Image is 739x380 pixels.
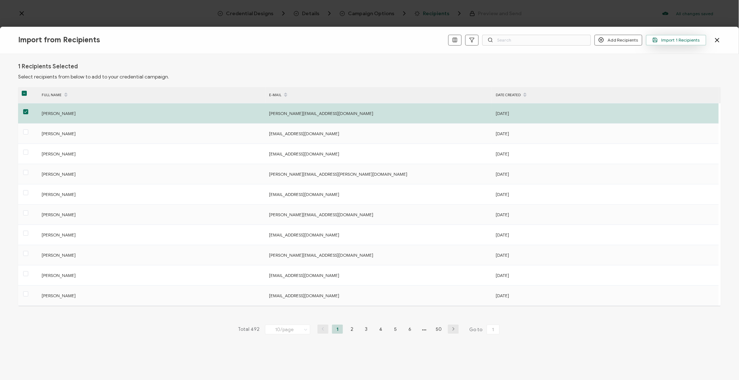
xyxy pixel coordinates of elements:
[496,252,509,258] span: [DATE]
[482,35,591,46] input: Search
[265,89,492,101] div: E-MAIL
[361,325,372,334] li: 3
[469,325,501,335] span: Go to
[42,151,76,157] span: [PERSON_NAME]
[18,35,100,44] span: Import from Recipients
[496,131,509,136] span: [DATE]
[703,345,739,380] iframe: Chat Widget
[269,111,373,116] span: [PERSON_NAME][EMAIL_ADDRESS][DOMAIN_NAME]
[269,151,339,157] span: [EMAIL_ADDRESS][DOMAIN_NAME]
[42,212,76,217] span: [PERSON_NAME]
[42,273,76,278] span: [PERSON_NAME]
[433,325,444,334] li: 50
[496,151,509,157] span: [DATE]
[18,74,169,80] span: Select recipients from below to add to your credential campaign.
[496,171,509,177] span: [DATE]
[265,325,310,334] input: Select
[42,192,76,197] span: [PERSON_NAME]
[269,232,339,238] span: [EMAIL_ADDRESS][DOMAIN_NAME]
[332,325,343,334] li: 1
[269,273,339,278] span: [EMAIL_ADDRESS][DOMAIN_NAME]
[496,273,509,278] span: [DATE]
[404,325,415,334] li: 6
[269,192,339,197] span: [EMAIL_ADDRESS][DOMAIN_NAME]
[652,37,700,43] span: Import 1 Recipients
[347,325,357,334] li: 2
[390,325,401,334] li: 5
[496,293,509,298] span: [DATE]
[42,171,76,177] span: [PERSON_NAME]
[42,293,76,298] span: [PERSON_NAME]
[646,35,706,46] button: Import 1 Recipients
[492,89,719,101] div: DATE CREATED
[496,232,509,238] span: [DATE]
[375,325,386,334] li: 4
[269,293,339,298] span: [EMAIL_ADDRESS][DOMAIN_NAME]
[269,212,373,217] span: [PERSON_NAME][EMAIL_ADDRESS][DOMAIN_NAME]
[496,192,509,197] span: [DATE]
[42,232,76,238] span: [PERSON_NAME]
[595,35,642,46] button: Add Recipients
[269,131,339,136] span: [EMAIL_ADDRESS][DOMAIN_NAME]
[496,212,509,217] span: [DATE]
[269,252,373,258] span: [PERSON_NAME][EMAIL_ADDRESS][DOMAIN_NAME]
[42,131,76,136] span: [PERSON_NAME]
[38,89,265,101] div: FULL NAME
[18,63,78,70] h1: 1 Recipients Selected
[42,111,76,116] span: [PERSON_NAME]
[269,171,407,177] span: [PERSON_NAME][EMAIL_ADDRESS][PERSON_NAME][DOMAIN_NAME]
[496,111,509,116] span: [DATE]
[238,325,260,335] span: Total 492
[42,252,76,258] span: [PERSON_NAME]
